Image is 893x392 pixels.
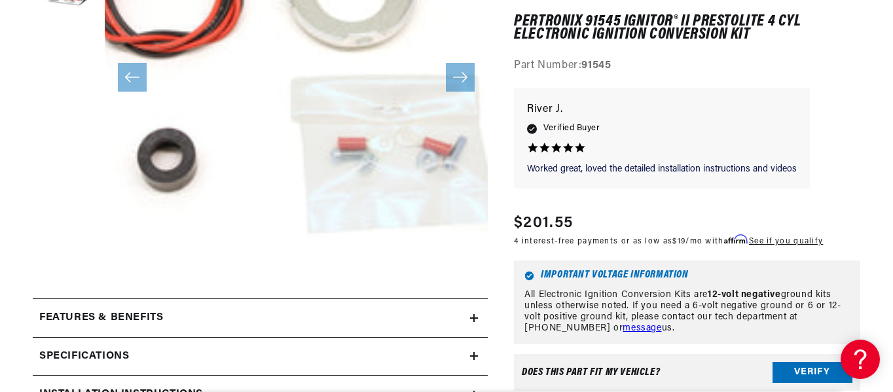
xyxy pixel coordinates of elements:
[527,163,797,176] p: Worked great, loved the detailed installation instructions and videos
[33,338,488,376] summary: Specifications
[724,235,747,245] span: Affirm
[33,299,488,337] summary: Features & Benefits
[581,61,611,71] strong: 91545
[708,290,781,300] strong: 12-volt negative
[514,58,860,75] div: Part Number:
[39,348,129,365] h2: Specifications
[672,238,685,246] span: $19
[522,368,660,378] div: Does This part fit My vehicle?
[524,271,850,281] h6: Important Voltage Information
[773,363,852,383] button: Verify
[514,212,573,236] span: $201.55
[446,63,475,92] button: Slide right
[524,290,850,334] p: All Electronic Ignition Conversion Kits are ground kits unless otherwise noted. If you need a 6-v...
[118,63,147,92] button: Slide left
[527,101,797,119] p: River J.
[514,236,823,248] p: 4 interest-free payments or as low as /mo with .
[543,122,600,136] span: Verified Buyer
[39,310,163,327] h2: Features & Benefits
[749,238,823,246] a: See if you qualify - Learn more about Affirm Financing (opens in modal)
[514,15,860,42] h1: PerTronix 91545 Ignitor® II Prestolite 4 cyl Electronic Ignition Conversion Kit
[623,323,661,333] a: message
